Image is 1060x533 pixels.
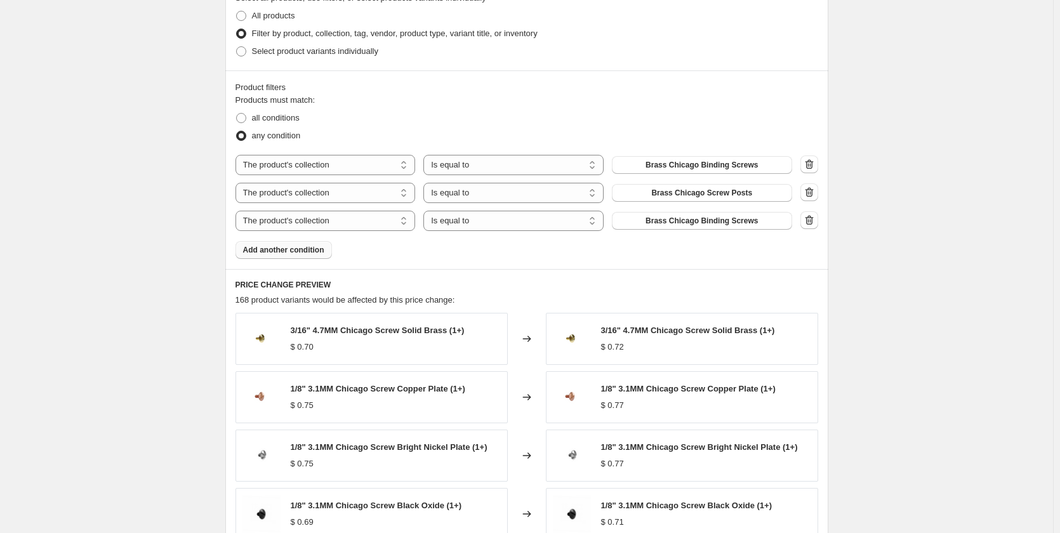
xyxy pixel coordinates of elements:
span: Brass Chicago Binding Screws [646,160,758,170]
button: Brass Chicago Binding Screws [612,156,792,174]
img: SB_SCREW_90a3569f-d199-4b1f-92bd-7c2c01c49881_80x.png [553,320,591,358]
div: $ 0.77 [601,399,624,412]
span: Select product variants individually [252,46,378,56]
span: 168 product variants would be affected by this price change: [235,295,455,305]
span: any condition [252,131,301,140]
span: Brass Chicago Screw Posts [651,188,752,198]
div: $ 0.70 [291,341,314,353]
span: 1/8" 3.1MM Chicago Screw Black Oxide (1+) [601,501,772,510]
h6: PRICE CHANGE PREVIEW [235,280,818,290]
div: Product filters [235,81,818,94]
span: 3/16" 4.7MM Chicago Screw Solid Brass (1+) [291,326,465,335]
div: $ 0.71 [601,516,624,529]
span: 1/8" 3.1MM Chicago Screw Bright Nickel Plate (1+) [291,442,487,452]
img: BLK_SCREW_80x.png [553,495,591,533]
img: SB_SCREW_90a3569f-d199-4b1f-92bd-7c2c01c49881_80x.png [242,320,281,358]
span: all conditions [252,113,300,122]
span: Add another condition [243,245,324,255]
span: Products must match: [235,95,315,105]
span: All products [252,11,295,20]
button: Brass Chicago Binding Screws [612,212,792,230]
button: Add another condition [235,241,332,259]
img: CP_SCREW_80x.png [242,378,281,416]
span: 3/16" 4.7MM Chicago Screw Solid Brass (1+) [601,326,775,335]
span: 1/8" 3.1MM Chicago Screw Copper Plate (1+) [601,384,776,393]
img: CP_SCREW_80x.png [553,378,591,416]
img: BLK_SCREW_80x.png [242,495,281,533]
button: Brass Chicago Screw Posts [612,184,792,202]
span: 1/8" 3.1MM Chicago Screw Bright Nickel Plate (1+) [601,442,798,452]
div: $ 0.75 [291,399,314,412]
span: Filter by product, collection, tag, vendor, product type, variant title, or inventory [252,29,538,38]
img: BNP_SCREW_80x.png [553,437,591,475]
span: 1/8" 3.1MM Chicago Screw Copper Plate (1+) [291,384,465,393]
div: $ 0.72 [601,341,624,353]
img: BNP_SCREW_80x.png [242,437,281,475]
div: $ 0.75 [291,457,314,470]
div: $ 0.77 [601,457,624,470]
span: 1/8" 3.1MM Chicago Screw Black Oxide (1+) [291,501,462,510]
div: $ 0.69 [291,516,314,529]
span: Brass Chicago Binding Screws [646,216,758,226]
